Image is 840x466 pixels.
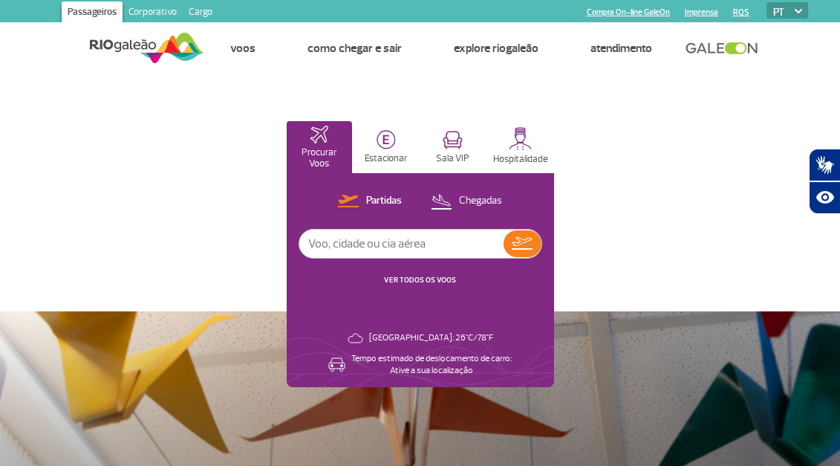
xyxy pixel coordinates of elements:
a: Passageiros [62,1,123,25]
button: Hospitalidade [487,121,554,173]
a: Imprensa [685,7,718,17]
a: Como chegar e sair [307,41,402,56]
div: Plugin de acessibilidade da Hand Talk. [809,149,840,214]
p: Partidas [366,194,402,208]
p: Procurar Voos [294,147,345,169]
a: Cargo [183,1,218,25]
a: Compra On-line GaleOn [587,7,670,17]
a: Atendimento [590,41,652,56]
p: Estacionar [365,153,408,164]
p: Hospitalidade [493,154,548,165]
button: Abrir recursos assistivos. [809,181,840,214]
a: Voos [230,41,255,56]
button: Abrir tradutor de língua de sinais. [809,149,840,181]
p: [GEOGRAPHIC_DATA]: 26°C/78°F [369,332,493,344]
button: VER TODOS OS VOOS [380,274,460,286]
button: Partidas [333,192,406,211]
p: Sala VIP [436,153,469,164]
a: VER TODOS OS VOOS [384,275,456,285]
img: airplaneHomeActive.svg [310,126,328,143]
p: Chegadas [459,194,502,208]
a: Explore RIOgaleão [454,41,538,56]
button: Procurar Voos [287,121,352,173]
img: vipRoom.svg [443,131,463,149]
input: Voo, cidade ou cia aérea [299,230,504,258]
p: Tempo estimado de deslocamento de carro: Ative a sua localização [351,353,512,377]
a: Corporativo [123,1,183,25]
button: Sala VIP [420,121,486,173]
button: Estacionar [354,121,419,173]
button: Chegadas [426,192,507,211]
img: carParkingHome.svg [377,130,396,149]
img: hospitality.svg [509,127,532,150]
a: RQS [733,7,749,17]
